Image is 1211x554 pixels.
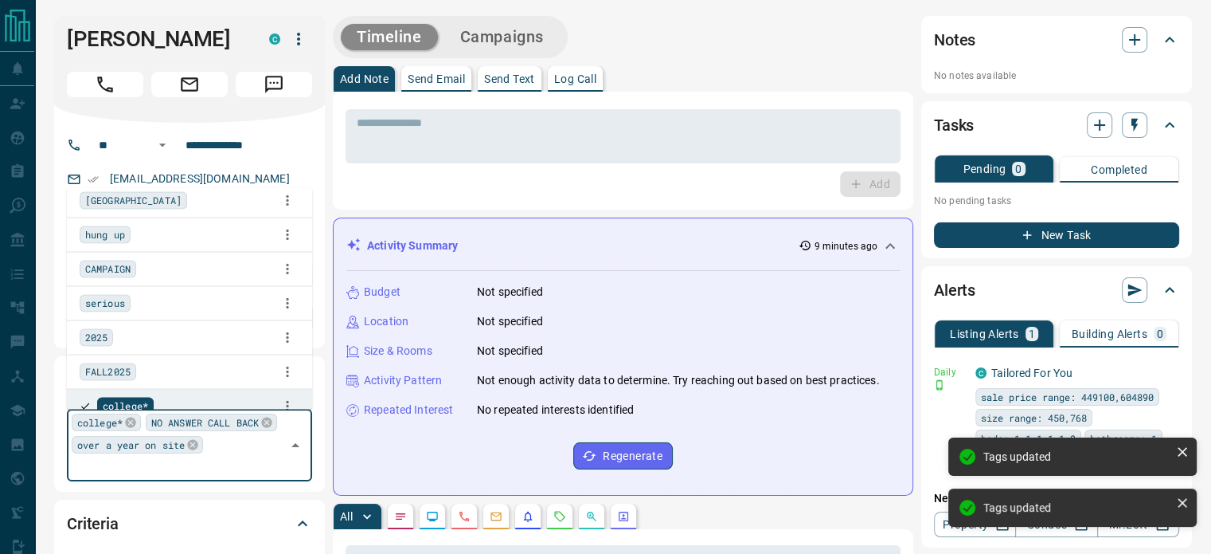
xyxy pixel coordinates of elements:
[477,313,543,330] p: Not specified
[934,490,1179,507] p: New Alert:
[364,343,432,360] p: Size & Rooms
[364,402,453,418] p: Repeated Interest
[153,136,172,155] button: Open
[934,27,975,53] h2: Notes
[444,24,560,50] button: Campaigns
[934,21,1179,59] div: Notes
[983,501,1170,514] div: Tags updated
[934,277,975,303] h2: Alerts
[284,434,307,457] button: Close
[77,415,123,430] span: college*
[522,510,534,523] svg: Listing Alerts
[490,510,502,523] svg: Emails
[341,24,438,50] button: Timeline
[573,442,673,470] button: Regenerate
[103,398,148,414] span: college*
[991,367,1072,379] a: Tailored For You
[88,174,99,185] svg: Email Verified
[367,238,458,254] p: Activity Summary
[394,510,407,523] svg: Notes
[554,73,596,84] p: Log Call
[484,73,535,84] p: Send Text
[72,414,141,431] div: college*
[477,343,543,360] p: Not specified
[617,510,630,523] svg: Agent Actions
[364,372,442,389] p: Activity Pattern
[934,271,1179,309] div: Alerts
[269,33,280,45] div: condos.ca
[981,410,1087,426] span: size range: 450,768
[458,510,471,523] svg: Calls
[85,329,107,345] span: 2025
[983,450,1170,463] div: Tags updated
[934,379,945,391] svg: Push Notification Only
[934,106,1179,144] div: Tasks
[477,402,634,418] p: No repeated interests identified
[85,363,131,379] span: FALL2025
[85,295,125,311] span: serious
[1091,164,1147,175] p: Completed
[67,26,245,52] h1: [PERSON_NAME]
[1029,328,1035,340] p: 1
[934,112,974,138] h2: Tasks
[67,505,312,543] div: Criteria
[934,222,1179,248] button: New Task
[963,163,1006,175] p: Pending
[146,414,277,431] div: NO ANSWER CALL BACK
[236,72,312,97] span: Message
[981,430,1076,446] span: beds: 1-1,1.1-1.9
[340,73,389,84] p: Add Note
[72,436,203,454] div: over a year on site
[950,328,1019,340] p: Listing Alerts
[408,73,465,84] p: Send Email
[981,389,1154,405] span: sale price range: 449100,604890
[85,226,125,242] span: hung up
[975,367,986,379] div: condos.ca
[85,261,131,277] span: CAMPAIGN
[553,510,566,523] svg: Requests
[1015,163,1022,175] p: 0
[934,189,1179,213] p: No pending tasks
[85,192,182,208] span: [GEOGRAPHIC_DATA]
[67,72,143,97] span: Call
[67,511,119,536] h2: Criteria
[426,510,439,523] svg: Lead Browsing Activity
[1090,430,1157,446] span: bathrooms: 1
[1072,328,1147,340] p: Building Alerts
[110,172,290,185] a: [EMAIL_ADDRESS][DOMAIN_NAME]
[151,415,259,430] span: NO ANSWER CALL BACK
[1157,328,1163,340] p: 0
[364,313,408,330] p: Location
[585,510,598,523] svg: Opportunities
[934,512,1016,537] a: Property
[364,284,400,301] p: Budget
[346,231,900,261] div: Activity Summary9 minutes ago
[934,69,1179,83] p: No notes available
[151,72,228,97] span: Email
[77,437,185,453] span: over a year on site
[340,511,353,522] p: All
[477,284,543,301] p: Not specified
[814,239,877,253] p: 9 minutes ago
[934,365,966,379] p: Daily
[477,372,880,389] p: Not enough activity data to determine. Try reaching out based on best practices.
